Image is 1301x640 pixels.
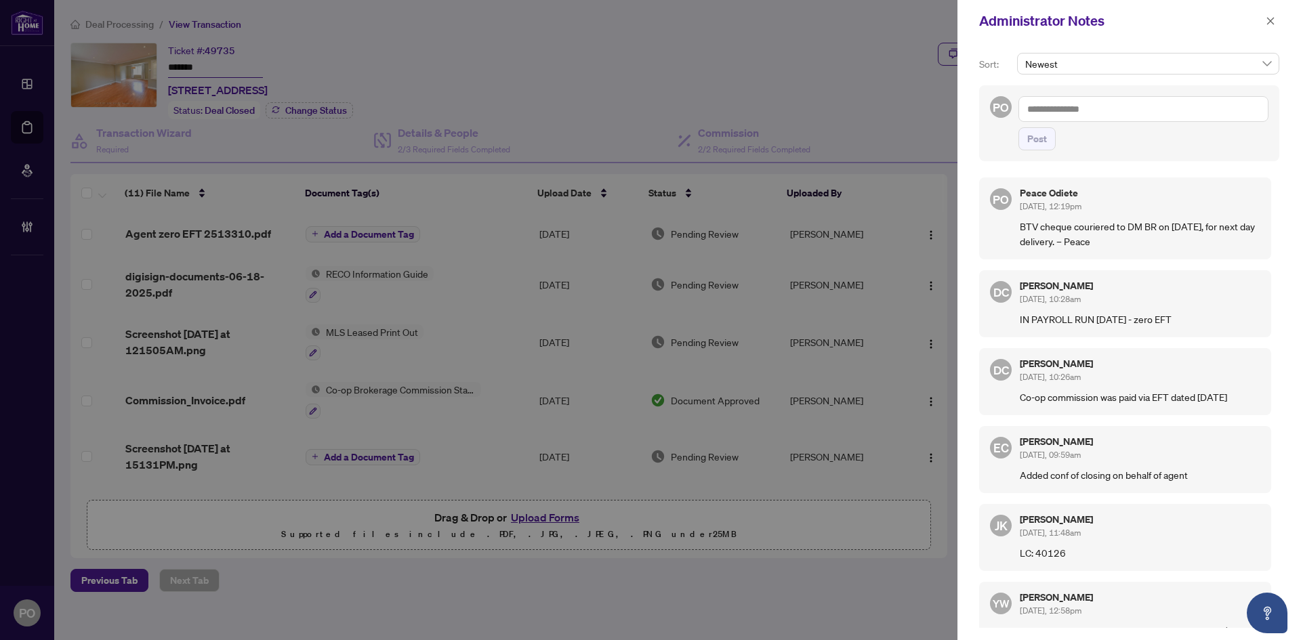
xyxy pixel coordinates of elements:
[1020,294,1081,304] span: [DATE], 10:28am
[1266,16,1275,26] span: close
[1020,219,1260,249] p: BTV cheque couriered to DM BR on [DATE], for next day delivery. – Peace
[1020,528,1081,538] span: [DATE], 11:48am
[993,360,1009,379] span: DC
[1020,389,1260,404] p: Co-op commission was paid via EFT dated [DATE]
[993,438,1009,457] span: EC
[1020,437,1260,446] h5: [PERSON_NAME]
[979,57,1012,72] p: Sort:
[1020,593,1260,602] h5: [PERSON_NAME]
[993,595,1010,612] span: YW
[1020,515,1260,524] h5: [PERSON_NAME]
[1018,127,1056,150] button: Post
[993,282,1009,301] span: DC
[995,516,1008,535] span: JK
[1020,372,1081,382] span: [DATE], 10:26am
[993,98,1008,116] span: PO
[1020,201,1081,211] span: [DATE], 12:19pm
[993,190,1008,208] span: PO
[1020,605,1081,616] span: [DATE], 12:58pm
[1025,54,1271,74] span: Newest
[1020,467,1260,482] p: Added conf of closing on behalf of agent
[1020,545,1260,560] p: LC: 40126
[1020,312,1260,326] p: IN PAYROLL RUN [DATE] - zero EFT
[1020,359,1260,368] h5: [PERSON_NAME]
[1247,593,1287,633] button: Open asap
[1020,281,1260,291] h5: [PERSON_NAME]
[979,11,1262,31] div: Administrator Notes
[1020,188,1260,198] h5: Peace Odiete
[1020,450,1081,460] span: [DATE], 09:59am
